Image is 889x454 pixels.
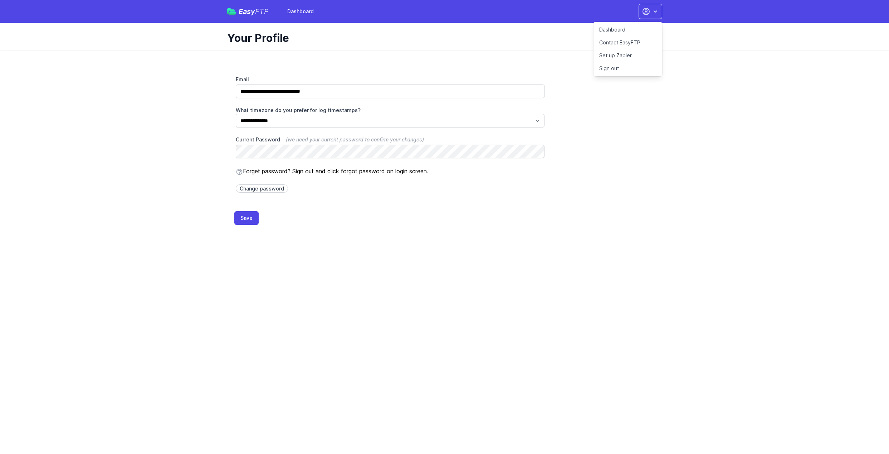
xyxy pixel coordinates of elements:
[286,136,424,143] span: (we need your current password to confirm your changes)
[594,36,662,49] a: Contact EasyFTP
[227,32,656,44] h1: Your Profile
[236,136,545,143] label: Current Password
[236,167,545,175] p: Forget password? Sign out and click forgot password on login screen.
[236,107,545,114] label: What timezone do you prefer for log timestamps?
[594,49,662,62] a: Set up Zapier
[853,418,880,445] iframe: Drift Widget Chat Controller
[239,8,269,15] span: Easy
[236,184,288,193] a: Change password
[227,8,269,15] a: EasyFTP
[236,76,545,83] label: Email
[594,62,662,75] a: Sign out
[234,211,259,225] button: Save
[227,8,236,15] img: easyftp_logo.png
[594,23,662,36] a: Dashboard
[283,5,318,18] a: Dashboard
[255,7,269,16] span: FTP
